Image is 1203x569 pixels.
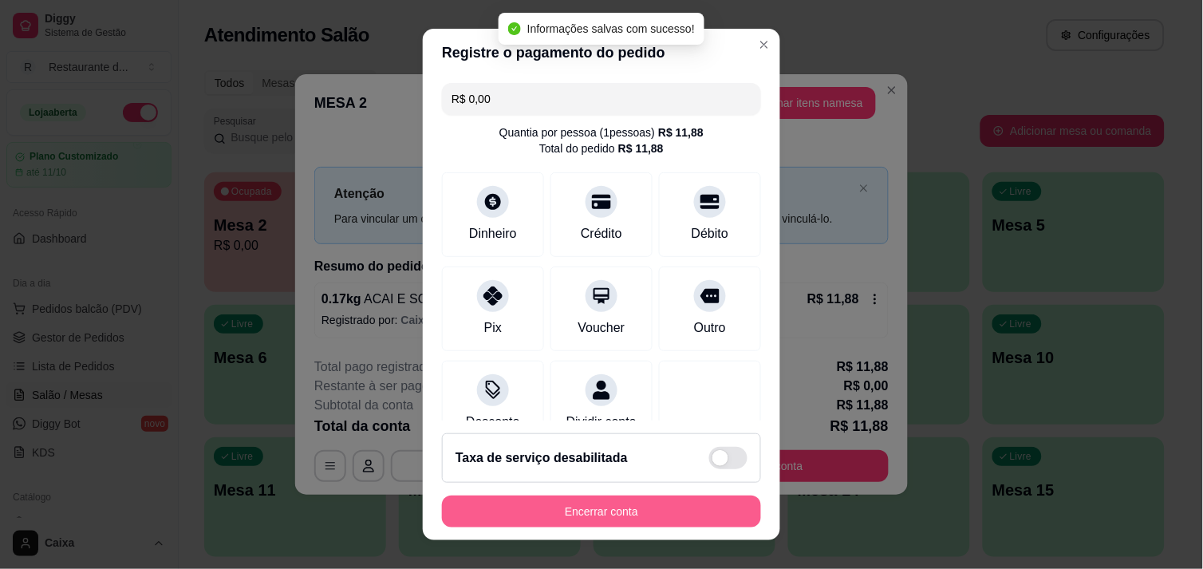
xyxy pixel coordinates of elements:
span: Informações salvas com sucesso! [527,22,695,35]
div: Débito [692,224,728,243]
header: Registre o pagamento do pedido [423,29,780,77]
button: Close [751,32,777,57]
div: Pix [484,318,502,338]
div: Quantia por pessoa ( 1 pessoas) [499,124,704,140]
div: R$ 11,88 [658,124,704,140]
div: Voucher [578,318,625,338]
div: Outro [694,318,726,338]
span: check-circle [508,22,521,35]
div: Desconto [466,413,520,432]
button: Encerrar conta [442,496,761,528]
div: Crédito [581,224,622,243]
div: Dinheiro [469,224,517,243]
div: Dividir conta [566,413,637,432]
div: R$ 11,88 [618,140,664,156]
div: Total do pedido [539,140,664,156]
h2: Taxa de serviço desabilitada [456,448,628,468]
input: Ex.: hambúrguer de cordeiro [452,83,751,115]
